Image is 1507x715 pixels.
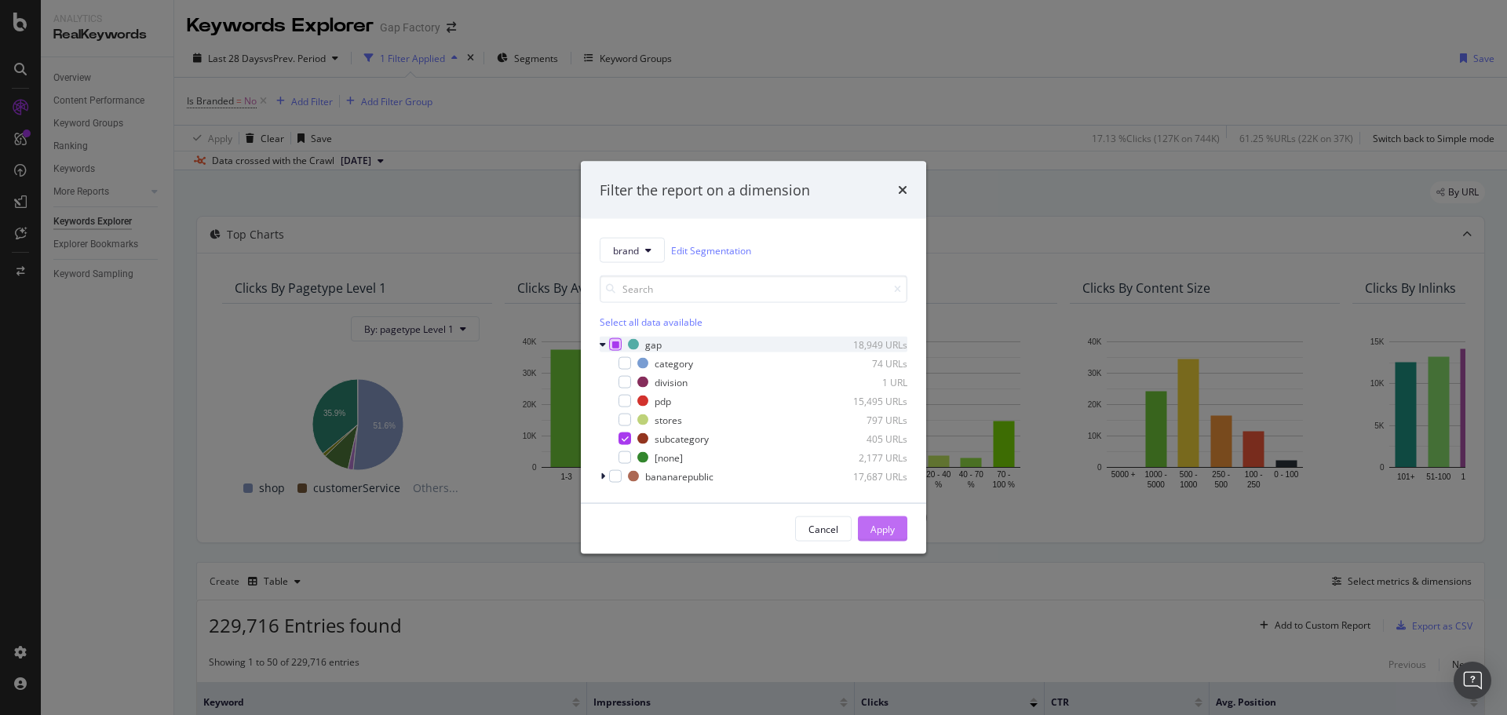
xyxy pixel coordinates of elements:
div: 2,177 URLs [830,451,907,464]
div: 18,949 URLs [830,337,907,351]
div: Filter the report on a dimension [600,180,810,200]
div: modal [581,161,926,554]
div: subcategory [655,432,709,445]
div: gap [645,337,662,351]
div: pdp [655,394,671,407]
div: 17,687 URLs [830,469,907,483]
div: stores [655,413,682,426]
div: Open Intercom Messenger [1454,662,1491,699]
div: division [655,375,688,389]
button: Apply [858,516,907,542]
div: [none] [655,451,683,464]
div: Select all data available [600,316,907,329]
div: Apply [870,522,895,535]
div: Cancel [808,522,838,535]
span: brand [613,243,639,257]
button: Cancel [795,516,852,542]
div: 1 URL [830,375,907,389]
div: bananarepublic [645,469,713,483]
div: 797 URLs [830,413,907,426]
div: category [655,356,693,370]
div: 405 URLs [830,432,907,445]
div: 74 URLs [830,356,907,370]
input: Search [600,275,907,303]
div: times [898,180,907,200]
button: brand [600,238,665,263]
a: Edit Segmentation [671,242,751,258]
div: 15,495 URLs [830,394,907,407]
